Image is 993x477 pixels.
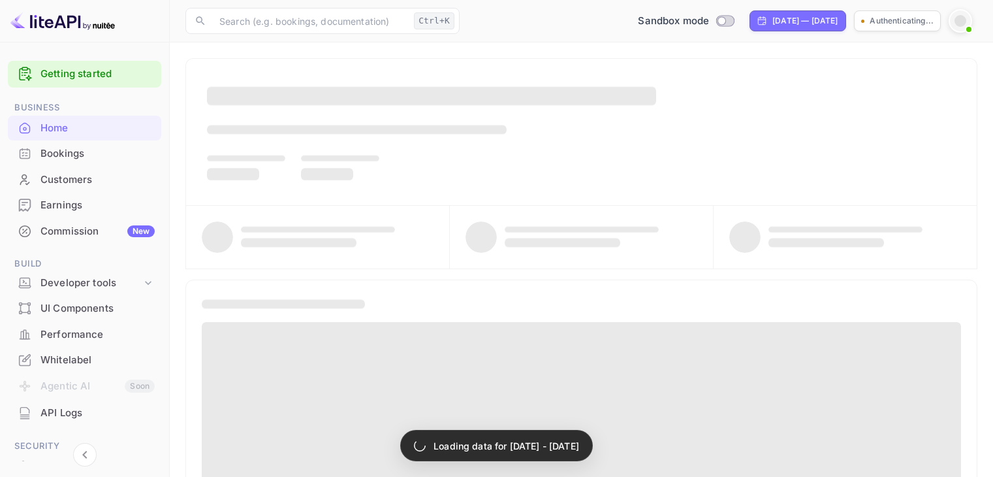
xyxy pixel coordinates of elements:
div: Home [40,121,155,136]
a: Bookings [8,141,161,165]
div: Whitelabel [40,353,155,368]
div: Bookings [8,141,161,167]
div: API Logs [8,401,161,426]
div: API Logs [40,406,155,421]
p: Loading data for [DATE] - [DATE] [433,439,579,453]
div: Switch to Production mode [633,14,739,29]
a: Customers [8,167,161,191]
a: Earnings [8,193,161,217]
div: UI Components [40,301,155,316]
div: Earnings [40,198,155,213]
input: Search (e.g. bookings, documentation) [212,8,409,34]
span: Sandbox mode [638,14,709,29]
div: Earnings [8,193,161,218]
div: Ctrl+K [414,12,454,29]
span: Build [8,257,161,271]
a: API Logs [8,401,161,425]
span: Security [8,439,161,453]
div: Customers [40,173,155,188]
div: Customers [8,167,161,193]
div: Performance [8,322,161,348]
div: Getting started [8,61,161,88]
img: LiteAPI logo [10,10,115,31]
a: Performance [8,322,161,346]
div: Commission [40,224,155,239]
div: Developer tools [8,272,161,295]
div: Developer tools [40,276,142,291]
div: Bookings [40,146,155,161]
div: UI Components [8,296,161,321]
div: CommissionNew [8,219,161,244]
div: Home [8,116,161,141]
button: Collapse navigation [73,443,97,467]
a: Home [8,116,161,140]
a: Whitelabel [8,348,161,372]
div: New [127,225,155,237]
a: Getting started [40,67,155,82]
a: CommissionNew [8,219,161,243]
div: Whitelabel [8,348,161,373]
p: Authenticating... [870,15,934,27]
div: Team management [40,459,155,474]
span: Business [8,101,161,115]
div: Performance [40,327,155,342]
div: [DATE] — [DATE] [772,15,838,27]
a: UI Components [8,296,161,320]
